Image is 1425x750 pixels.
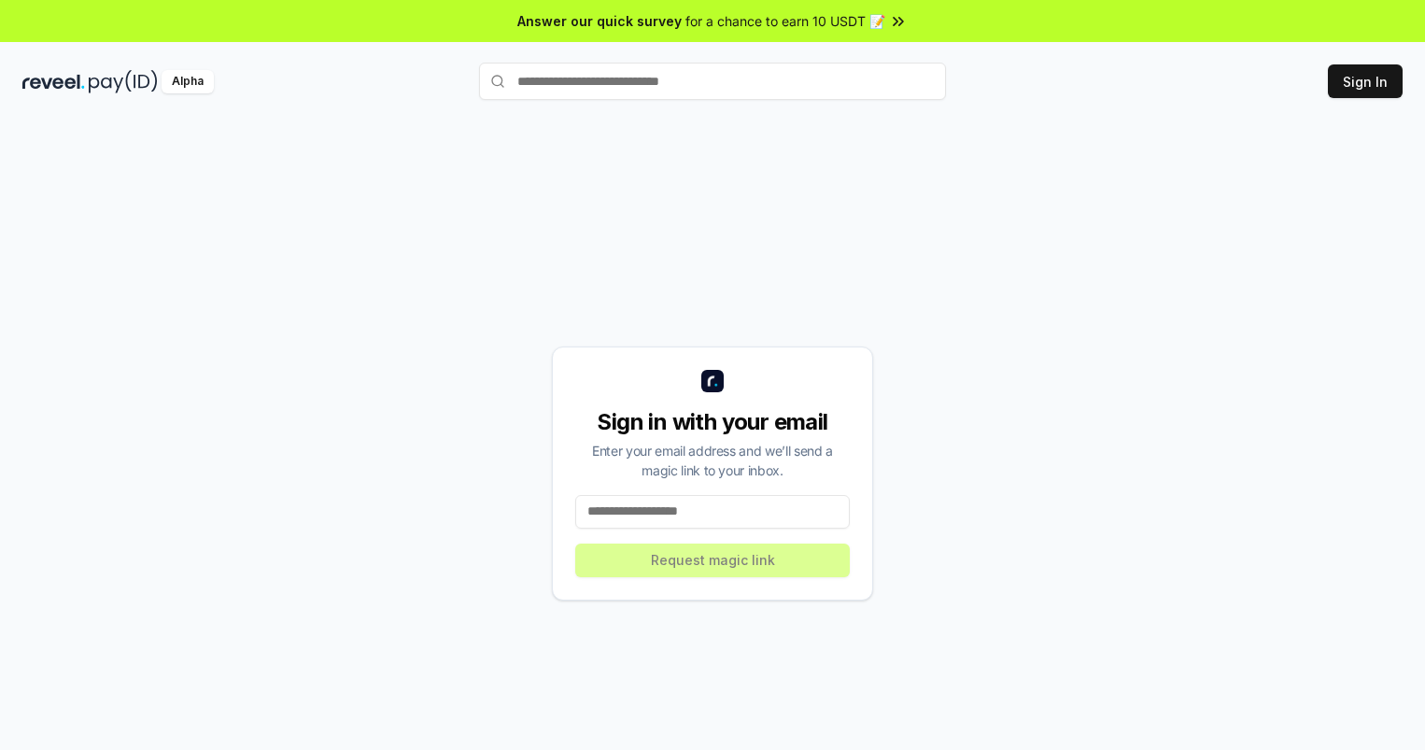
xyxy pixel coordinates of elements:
img: pay_id [89,70,158,93]
img: logo_small [701,370,724,392]
div: Alpha [162,70,214,93]
img: reveel_dark [22,70,85,93]
span: for a chance to earn 10 USDT 📝 [685,11,885,31]
button: Sign In [1328,64,1403,98]
span: Answer our quick survey [517,11,682,31]
div: Sign in with your email [575,407,850,437]
div: Enter your email address and we’ll send a magic link to your inbox. [575,441,850,480]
